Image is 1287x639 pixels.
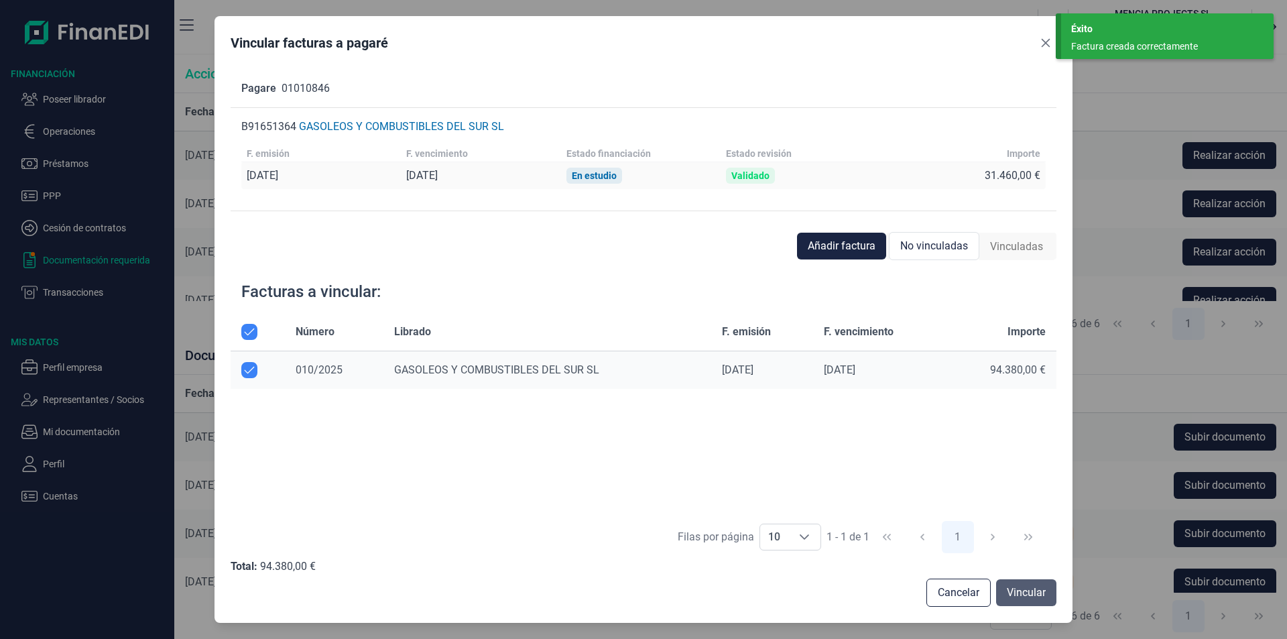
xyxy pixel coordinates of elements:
div: [DATE] [247,169,278,182]
div: [DATE] [406,169,438,182]
span: No vinculadas [900,238,968,254]
div: GASOLEOS Y COMBUSTIBLES DEL SUR SL [299,120,504,133]
div: Vinculadas [979,233,1054,260]
button: Last Page [1012,521,1044,553]
span: Librado [394,324,431,340]
div: Row Unselected null [241,362,257,378]
button: Page 1 [942,521,974,553]
div: F. vencimiento [406,148,468,159]
span: F. vencimiento [824,324,894,340]
div: 94.380,00 € [260,560,316,573]
div: Filas por página [678,529,754,545]
div: 31.460,00 € [985,169,1040,182]
button: Previous Page [906,521,938,553]
div: Total: [231,560,257,573]
span: Añadir factura [808,238,875,254]
span: GASOLEOS Y COMBUSTIBLES DEL SUR SL [394,363,599,376]
button: Close [1035,32,1056,54]
div: Facturas a vincular: [241,281,381,302]
div: En estudio [572,170,617,181]
span: 1 - 1 de 1 [826,532,869,542]
button: Next Page [977,521,1009,553]
span: Importe [1007,324,1046,340]
div: Vincular facturas a pagaré [231,34,388,52]
div: 94.380,00 € [956,363,1046,377]
div: [DATE] [824,363,934,377]
div: Choose [788,524,820,550]
span: Cancelar [938,585,979,601]
div: F. emisión [247,148,290,159]
p: B91651364 [241,119,296,135]
span: 010/2025 [296,363,343,376]
div: Estado revisión [726,148,792,159]
div: Validado [731,170,770,181]
div: Estado financiación [566,148,651,159]
button: Cancelar [926,579,991,607]
div: Factura creada correctamente [1071,40,1253,54]
span: Vinculadas [990,239,1043,255]
span: F. emisión [722,324,771,340]
button: First Page [871,521,903,553]
div: All items selected [241,324,257,340]
span: 10 [760,524,788,550]
div: Éxito [1071,22,1264,36]
button: Añadir factura [797,233,886,259]
span: Número [296,324,334,340]
div: No vinculadas [889,232,979,260]
div: Importe [1007,148,1040,159]
span: Vincular [1007,585,1046,601]
p: 01010846 [282,80,330,97]
div: [DATE] [722,363,802,377]
p: Pagare [241,80,276,97]
button: Vincular [996,579,1056,606]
